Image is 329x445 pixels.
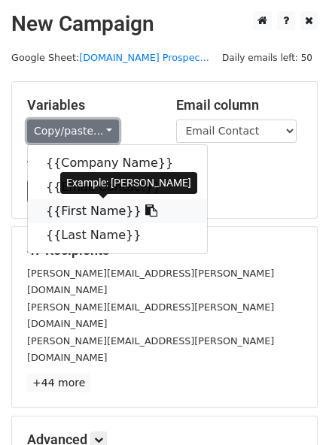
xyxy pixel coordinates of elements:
small: [PERSON_NAME][EMAIL_ADDRESS][PERSON_NAME][DOMAIN_NAME] [27,301,274,330]
small: [PERSON_NAME][EMAIL_ADDRESS][PERSON_NAME][DOMAIN_NAME] [27,268,274,296]
a: {{Last Name}} [28,223,207,247]
a: {{First Name}} [28,199,207,223]
a: Copy/paste... [27,120,119,143]
div: Example: [PERSON_NAME] [60,172,197,194]
small: [PERSON_NAME][EMAIL_ADDRESS][PERSON_NAME][DOMAIN_NAME] [27,335,274,364]
h2: New Campaign [11,11,318,37]
small: Google Sheet: [11,52,209,63]
h5: Variables [27,97,154,114]
a: [DOMAIN_NAME] Prospec... [79,52,209,63]
a: Daily emails left: 50 [217,52,318,63]
a: +44 more [27,374,90,392]
iframe: Chat Widget [254,373,329,445]
span: Daily emails left: 50 [217,50,318,66]
h5: Email column [176,97,303,114]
